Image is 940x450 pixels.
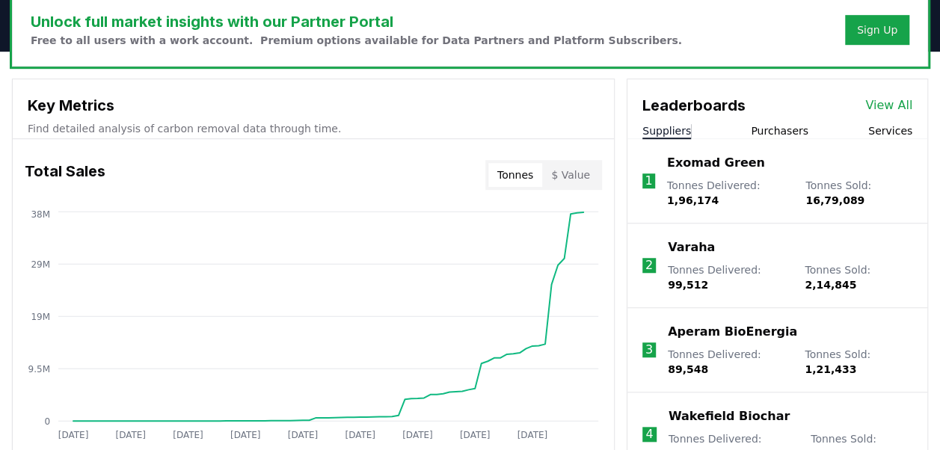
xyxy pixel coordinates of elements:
[668,347,790,377] p: Tonnes Delivered :
[667,178,790,208] p: Tonnes Delivered :
[288,430,319,440] tspan: [DATE]
[668,238,715,256] a: Varaha
[31,10,682,33] h3: Unlock full market insights with our Partner Portal
[28,94,599,117] h3: Key Metrics
[805,279,856,291] span: 2,14,845
[115,430,146,440] tspan: [DATE]
[517,430,548,440] tspan: [DATE]
[25,160,105,190] h3: Total Sales
[645,425,653,443] p: 4
[751,123,808,138] button: Purchasers
[805,262,912,292] p: Tonnes Sold :
[645,256,653,274] p: 2
[857,22,897,37] a: Sign Up
[230,430,261,440] tspan: [DATE]
[868,123,912,138] button: Services
[667,154,765,172] a: Exomad Green
[402,430,433,440] tspan: [DATE]
[645,172,652,190] p: 1
[645,341,653,359] p: 3
[642,94,746,117] h3: Leaderboards
[642,123,691,138] button: Suppliers
[845,15,909,45] button: Sign Up
[865,96,912,114] a: View All
[668,323,797,341] a: Aperam BioEnergia
[805,347,912,377] p: Tonnes Sold :
[668,363,708,375] span: 89,548
[31,259,50,269] tspan: 29M
[805,363,856,375] span: 1,21,433
[460,430,491,440] tspan: [DATE]
[31,311,50,321] tspan: 19M
[345,430,375,440] tspan: [DATE]
[44,416,50,426] tspan: 0
[805,194,864,206] span: 16,79,089
[805,178,912,208] p: Tonnes Sold :
[668,262,790,292] p: Tonnes Delivered :
[28,121,599,136] p: Find detailed analysis of carbon removal data through time.
[488,163,542,187] button: Tonnes
[542,163,599,187] button: $ Value
[668,279,708,291] span: 99,512
[173,430,203,440] tspan: [DATE]
[667,194,719,206] span: 1,96,174
[31,33,682,48] p: Free to all users with a work account. Premium options available for Data Partners and Platform S...
[58,430,89,440] tspan: [DATE]
[31,209,50,220] tspan: 38M
[28,363,50,374] tspan: 9.5M
[669,407,790,425] a: Wakefield Biochar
